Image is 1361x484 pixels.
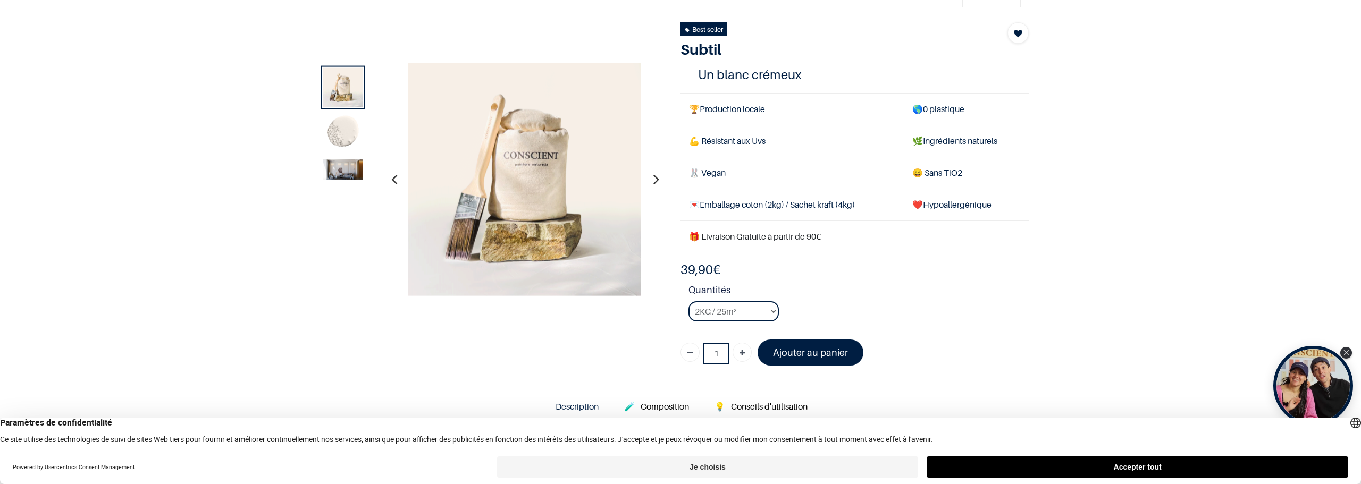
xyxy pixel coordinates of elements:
[1273,346,1353,426] div: Open Tolstoy widget
[680,262,720,277] b: €
[731,401,808,412] span: Conseils d'utilisation
[556,401,599,412] span: Description
[1014,27,1022,40] span: Add to wishlist
[758,339,863,366] a: Ajouter au panier
[323,159,363,180] img: Product image
[641,401,689,412] span: Composition
[689,104,700,114] span: 🏆
[1273,346,1353,426] div: Tolstoy bubble widget
[323,67,363,107] img: Product image
[689,231,821,242] font: 🎁 Livraison Gratuite à partir de 90€
[1306,415,1356,465] iframe: Tidio Chat
[904,125,1029,157] td: Ingrédients naturels
[689,167,726,178] span: 🐰 Vegan
[408,62,642,296] img: Product image
[733,343,752,362] a: Ajouter
[904,93,1029,125] td: 0 plastique
[323,113,363,152] img: Product image
[680,343,700,362] a: Supprimer
[698,66,1012,83] h4: Un blanc crémeux
[773,347,848,358] font: Ajouter au panier
[689,199,700,210] span: 💌
[912,167,929,178] span: 😄 S
[1007,22,1029,44] button: Add to wishlist
[685,23,723,35] div: Best seller
[1273,346,1353,426] div: Open Tolstoy
[689,135,766,146] span: 💪 Résistant aux Uvs
[1340,347,1352,359] div: Close Tolstoy widget
[912,104,923,114] span: 🌎
[912,135,923,146] span: 🌿
[904,157,1029,189] td: ans TiO2
[680,93,904,125] td: Production locale
[680,262,713,277] span: 39,90
[904,189,1029,221] td: ❤️Hypoallergénique
[688,283,1029,301] strong: Quantités
[715,401,725,412] span: 💡
[680,40,977,58] h1: Subtil
[624,401,635,412] span: 🧪
[680,189,904,221] td: Emballage coton (2kg) / Sachet kraft (4kg)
